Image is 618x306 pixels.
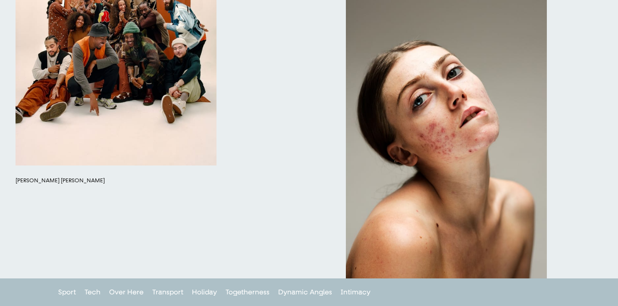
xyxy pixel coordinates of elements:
[58,288,76,296] a: Sport
[226,288,270,296] a: Togetherness
[109,288,144,296] a: Over Here
[192,288,217,296] a: Holiday
[152,288,183,296] a: Transport
[16,177,216,184] h3: [PERSON_NAME] [PERSON_NAME]
[85,288,100,296] a: Tech
[341,288,370,296] a: Intimacy
[278,288,332,296] a: Dynamic Angles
